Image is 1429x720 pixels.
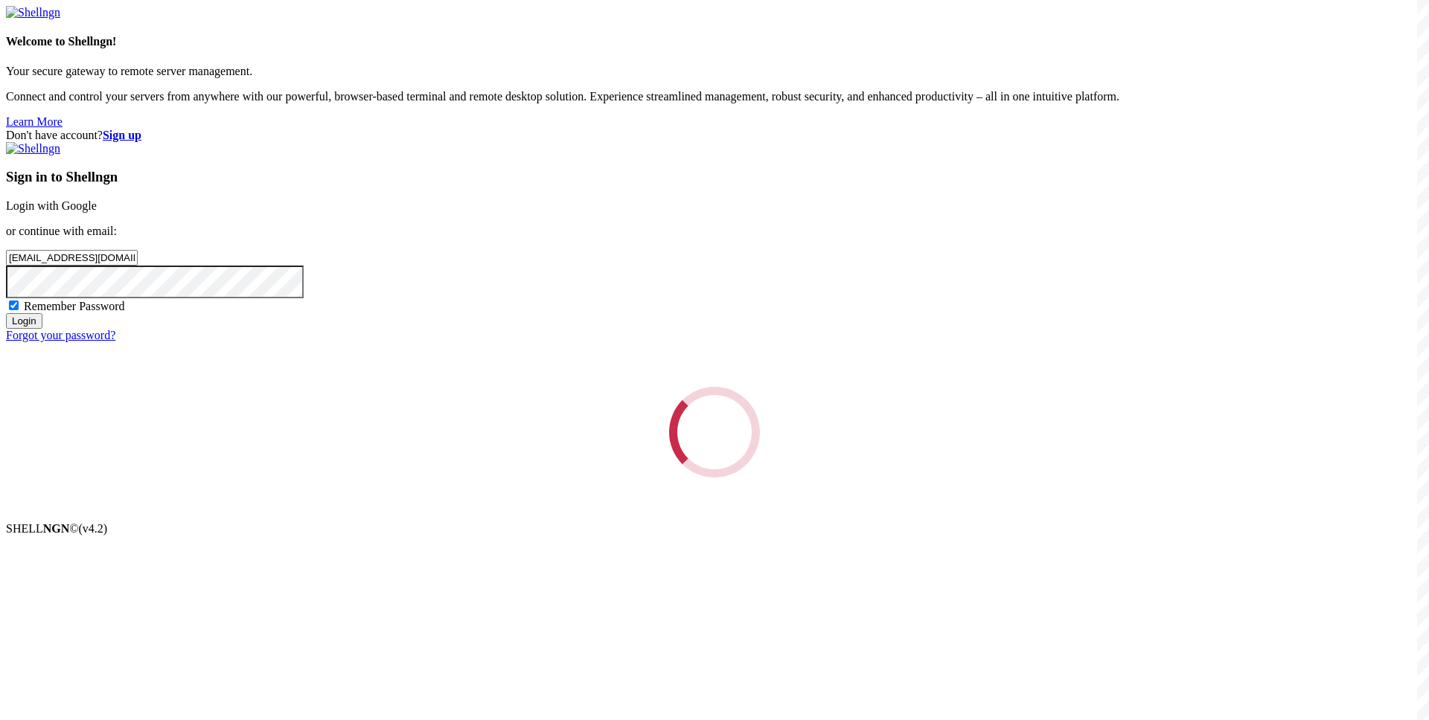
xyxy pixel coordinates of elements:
[6,142,60,155] img: Shellngn
[6,115,63,128] a: Learn More
[6,65,1423,78] p: Your secure gateway to remote server management.
[6,35,1423,48] h4: Welcome to Shellngn!
[9,300,19,310] input: Remember Password
[6,6,60,19] img: Shellngn
[6,522,107,535] span: SHELL ©
[6,129,1423,142] div: Don't have account?
[43,522,70,535] b: NGN
[6,199,97,212] a: Login with Google
[24,300,125,312] span: Remember Password
[6,250,138,266] input: Email address
[659,377,769,486] div: Loading...
[6,90,1423,103] p: Connect and control your servers from anywhere with our powerful, browser-based terminal and remo...
[6,169,1423,185] h3: Sign in to Shellngn
[79,522,108,535] span: 4.2.0
[103,129,141,141] a: Sign up
[6,225,1423,238] p: or continue with email:
[6,313,42,329] input: Login
[6,329,115,341] a: Forgot your password?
